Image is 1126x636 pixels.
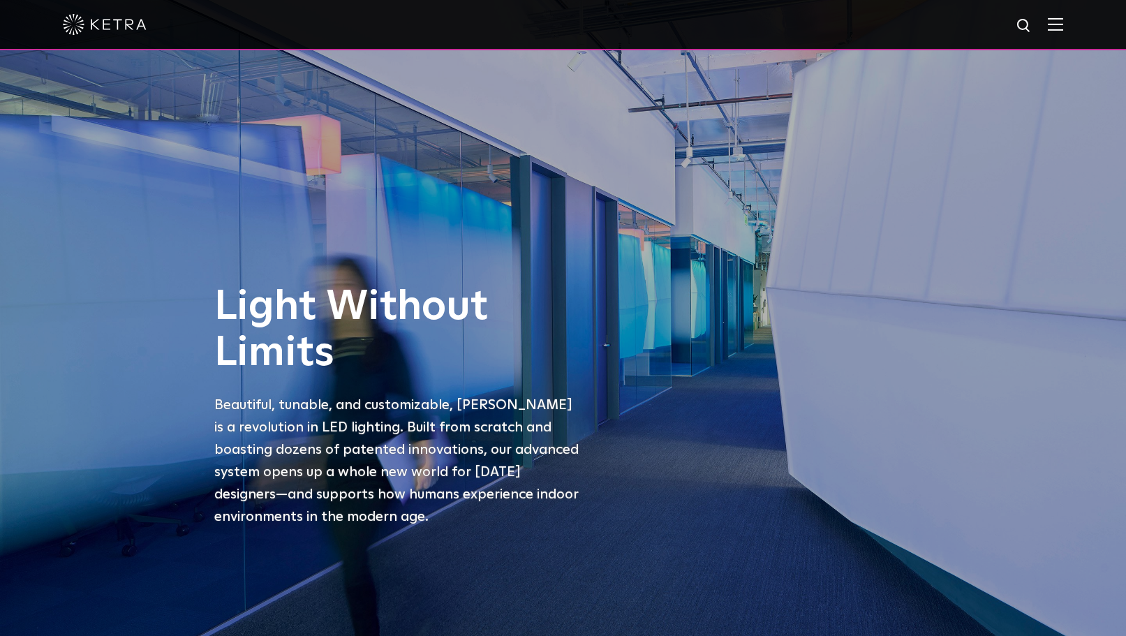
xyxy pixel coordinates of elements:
[214,284,584,376] h1: Light Without Limits
[214,487,579,524] span: —and supports how humans experience indoor environments in the modern age.
[1048,17,1063,31] img: Hamburger%20Nav.svg
[214,394,584,528] p: Beautiful, tunable, and customizable, [PERSON_NAME] is a revolution in LED lighting. Built from s...
[63,14,147,35] img: ketra-logo-2019-white
[1016,17,1033,35] img: search icon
